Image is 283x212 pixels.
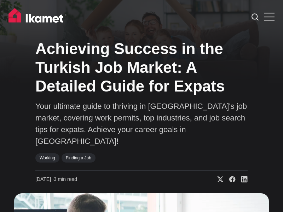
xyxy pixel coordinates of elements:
[35,100,248,147] p: Your ultimate guide to thriving in [GEOGRAPHIC_DATA]'s job market, covering work permits, top ind...
[212,176,224,183] a: Share on X
[35,176,77,183] time: 3 min read
[8,8,67,26] img: Ikamet home
[35,40,248,95] h1: Achieving Success in the Turkish Job Market: A Detailed Guide for Expats
[35,153,59,163] a: Working
[35,176,54,182] span: [DATE] ∙
[62,153,96,163] a: Finding a Job
[236,176,248,183] a: Share on Linkedin
[224,176,236,183] a: Share on Facebook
